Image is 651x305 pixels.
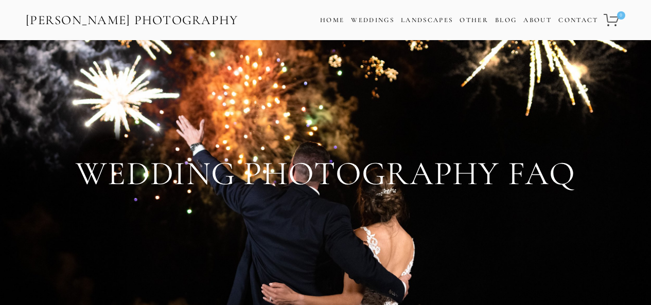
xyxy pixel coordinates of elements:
a: Blog [495,13,517,28]
a: Other [460,16,488,24]
h1: Wedding Photography FAQ [26,155,625,192]
a: Landscapes [401,16,453,24]
a: 0 items in cart [602,8,626,32]
a: [PERSON_NAME] Photography [25,9,239,32]
a: Contact [558,13,598,28]
a: About [523,13,552,28]
a: Weddings [351,16,394,24]
a: Home [320,13,344,28]
span: 0 [617,11,625,20]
